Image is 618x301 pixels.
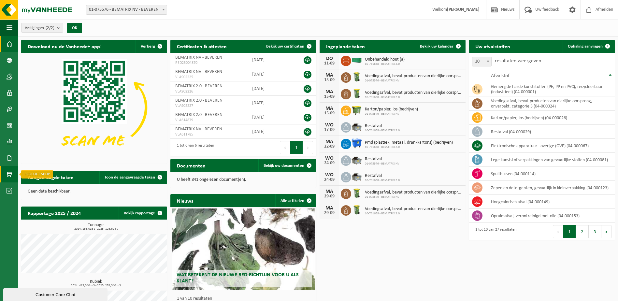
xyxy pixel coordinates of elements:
span: Onbehandeld hout (a) [365,57,405,62]
img: WB-0140-HPE-GN-50 [351,188,362,199]
span: Afvalstof [491,73,510,79]
span: Toon de aangevraagde taken [105,175,155,179]
td: lege kunststof verpakkingen van gevaarlijke stoffen (04-000081) [486,153,615,167]
button: 3 [589,225,601,238]
div: 22-09 [323,144,336,149]
td: voedingsafval, bevat producten van dierlijke oorsprong, onverpakt, categorie 3 (04-000024) [486,96,615,111]
img: WB-0140-HPE-GN-50 [351,71,362,82]
img: WB-5000-GAL-GY-01 [351,121,362,132]
td: [DATE] [247,96,290,110]
h2: Rapportage 2025 / 2024 [21,207,87,219]
span: Restafval [365,157,399,162]
a: Toon de aangevraagde taken [99,171,166,184]
div: WO [323,122,336,128]
span: Wat betekent de nieuwe RED-richtlijn voor u als klant? [177,272,299,284]
span: 01-075576 - BEMATRIX NV - BEVEREN [86,5,167,15]
img: Download de VHEPlus App [21,53,167,162]
p: U heeft 841 ongelezen document(en). [177,178,310,182]
span: 10 [472,57,492,66]
td: [DATE] [247,124,290,139]
button: Next [303,141,313,154]
div: 1 tot 10 van 27 resultaten [472,224,516,239]
a: Bekijk uw kalender [415,40,465,53]
span: 01-075576 - BEMATRIX NV [365,112,418,116]
span: BEMATRIX 2.0 - BEVEREN [175,84,223,89]
span: BEMATRIX NV - BEVEREN [175,55,222,60]
span: VLA902226 [175,89,242,94]
h2: Certificaten & attesten [170,40,233,52]
p: 1 van 10 resultaten [177,296,313,301]
span: Verberg [141,44,155,49]
span: VLA902227 [175,103,242,108]
h3: Kubiek [24,279,167,287]
span: VLA614879 [175,118,242,123]
div: 29-09 [323,211,336,215]
a: Ophaling aanvragen [563,40,614,53]
div: MA [323,106,336,111]
span: 10 [472,57,491,66]
span: 10-761638 - BEMATRIX 2.0 [365,179,400,182]
a: Bekijk uw certificaten [261,40,316,53]
a: Bekijk uw documenten [258,159,316,172]
td: gemengde harde kunststoffen (PE, PP en PVC), recycleerbaar (industrieel) (04-000001) [486,82,615,96]
button: 1 [290,141,303,154]
button: Previous [553,225,563,238]
span: 01-075576 - BEMATRIX NV [365,79,462,83]
button: Verberg [136,40,166,53]
div: MA [323,89,336,94]
img: WB-5000-GAL-GY-01 [351,154,362,165]
div: DO [323,56,336,61]
strong: [PERSON_NAME] [447,7,480,12]
td: hoogcalorisch afval (04-000149) [486,195,615,209]
span: Ophaling aanvragen [568,44,603,49]
span: Voedingsafval, bevat producten van dierlijke oorsprong, onverpakt, categorie 3 [365,90,462,95]
div: MA [323,139,336,144]
span: Karton/papier, los (bedrijven) [365,107,418,112]
span: BEMATRIX NV - BEVEREN [175,127,222,132]
div: WO [323,172,336,178]
span: Voedingsafval, bevat producten van dierlijke oorsprong, onverpakt, categorie 3 [365,74,462,79]
div: 15-09 [323,94,336,99]
span: 01-075576 - BEMATRIX NV - BEVEREN [86,5,167,14]
button: 2 [576,225,589,238]
span: 2024: 153,016 t - 2025: 126,624 t [24,227,167,231]
a: Alle artikelen [275,194,316,207]
span: VLA611785 [175,132,242,137]
p: Geen data beschikbaar. [28,189,161,194]
span: VLA902225 [175,75,242,80]
span: Bekijk uw certificaten [266,44,304,49]
span: 10-761638 - BEMATRIX 2.0 [365,129,400,133]
span: Voedingsafval, bevat producten van dierlijke oorsprong, onverpakt, categorie 3 [365,190,462,195]
td: karton/papier, los (bedrijven) (04-000026) [486,111,615,125]
iframe: chat widget [3,287,109,301]
div: MA [323,73,336,78]
div: 15-09 [323,111,336,116]
div: 11-09 [323,61,336,66]
span: 01-075576 - BEMATRIX NV [365,195,462,199]
h2: Documenten [170,159,212,172]
span: Vestigingen [25,23,54,33]
td: restafval (04-000029) [486,125,615,139]
td: elektronische apparatuur - overige (OVE) (04-000067) [486,139,615,153]
h2: Download nu de Vanheede+ app! [21,40,108,52]
span: BEMATRIX NV - BEVEREN [175,69,222,74]
button: 1 [563,225,576,238]
span: 10-761638 - BEMATRIX 2.0 [365,145,453,149]
div: 29-09 [323,194,336,199]
img: HK-XC-40-GN-00 [351,57,362,63]
button: Vestigingen(2/2) [21,23,63,33]
td: [DATE] [247,67,290,81]
span: BEMATRIX 2.0 - BEVEREN [175,98,223,103]
td: opruimafval, verontreinigd met olie (04-000153) [486,209,615,223]
label: resultaten weergeven [495,58,541,64]
img: WB-1100-HPE-BE-01 [351,138,362,149]
img: WB-5000-GAL-GY-01 [351,171,362,182]
div: 17-09 [323,128,336,132]
a: Bekijk rapportage [119,207,166,220]
span: 10-761638 - BEMATRIX 2.0 [365,62,405,66]
div: 15-09 [323,78,336,82]
span: 2024: 413,340 m3 - 2025: 274,340 m3 [24,284,167,287]
span: Restafval [365,123,400,129]
div: 1 tot 6 van 6 resultaten [174,140,214,155]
